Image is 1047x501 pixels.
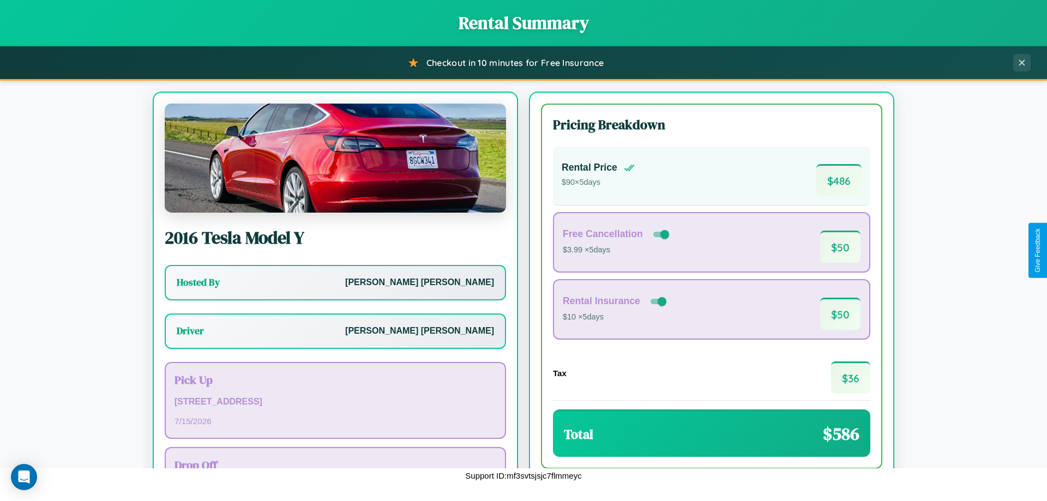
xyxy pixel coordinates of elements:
span: $ 486 [816,164,862,196]
h3: Drop Off [174,457,496,473]
img: Tesla Model Y [165,104,506,213]
h3: Driver [177,324,204,337]
span: $ 50 [820,231,861,263]
p: [PERSON_NAME] [PERSON_NAME] [345,275,494,291]
h2: 2016 Tesla Model Y [165,226,506,250]
span: $ 586 [823,422,859,446]
h3: Hosted By [177,276,220,289]
p: 7 / 15 / 2026 [174,414,496,428]
h4: Tax [553,369,567,378]
span: Checkout in 10 minutes for Free Insurance [426,57,604,68]
h3: Total [564,425,593,443]
span: $ 36 [831,361,870,394]
h4: Rental Insurance [563,295,640,307]
p: Support ID: mf3svtsjsjc7flmmeyc [465,468,581,483]
div: Open Intercom Messenger [11,464,37,490]
p: [STREET_ADDRESS] [174,394,496,410]
h1: Rental Summary [11,11,1036,35]
h4: Free Cancellation [563,228,643,240]
div: Give Feedback [1034,228,1042,273]
p: $3.99 × 5 days [563,243,671,257]
h4: Rental Price [562,162,617,173]
h3: Pricing Breakdown [553,116,870,134]
p: $10 × 5 days [563,310,669,324]
p: [PERSON_NAME] [PERSON_NAME] [345,323,494,339]
p: $ 90 × 5 days [562,176,635,190]
span: $ 50 [820,298,861,330]
h3: Pick Up [174,372,496,388]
